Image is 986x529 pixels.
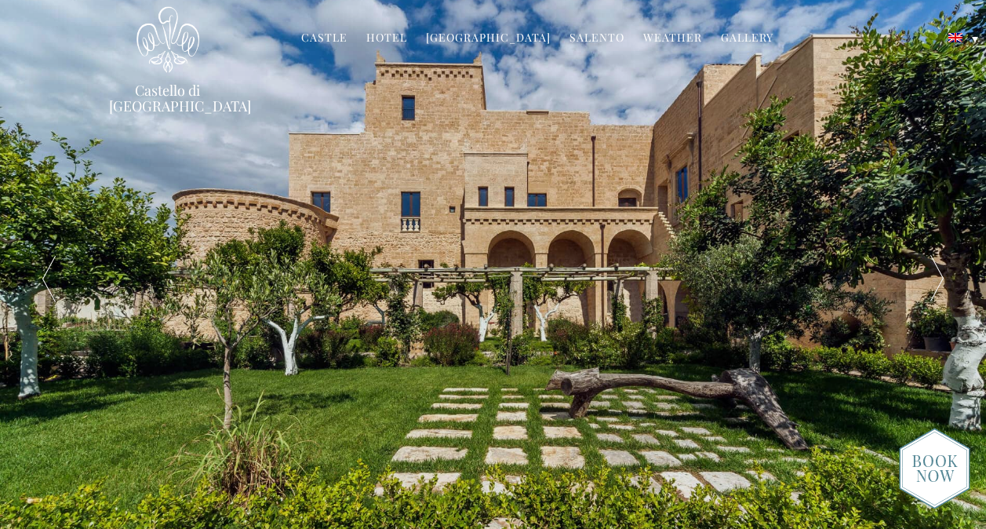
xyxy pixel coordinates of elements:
a: Weather [643,30,702,48]
img: English [948,33,962,42]
img: new-booknow.png [899,428,970,509]
a: Hotel [366,30,407,48]
a: Gallery [721,30,773,48]
a: [GEOGRAPHIC_DATA] [426,30,551,48]
a: Castello di [GEOGRAPHIC_DATA] [109,82,227,114]
img: Castello di Ugento [136,6,199,73]
a: Salento [569,30,624,48]
a: Castle [301,30,347,48]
